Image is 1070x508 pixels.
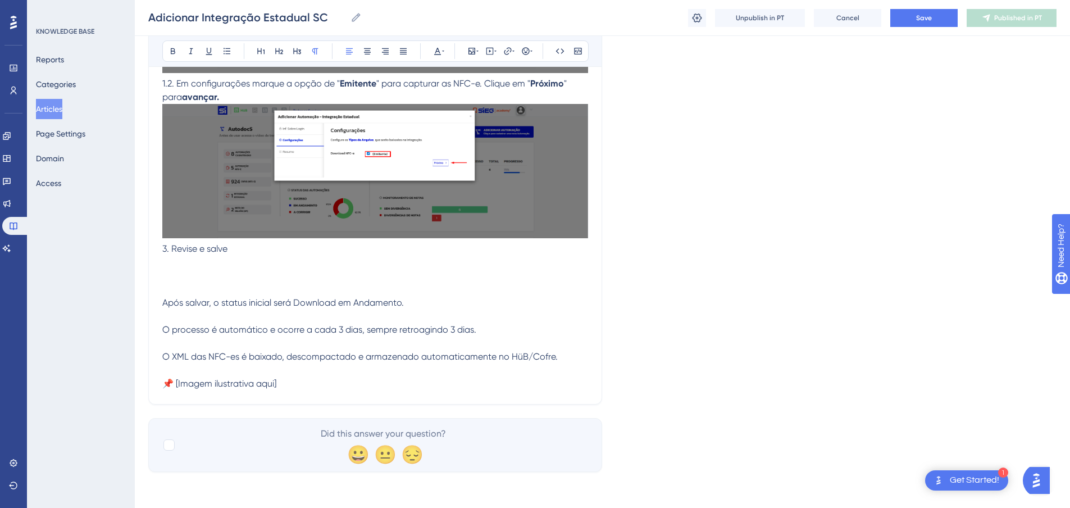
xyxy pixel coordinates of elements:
iframe: UserGuiding AI Assistant Launcher [1023,464,1057,497]
button: Access [36,173,61,193]
span: Unpublish in PT [736,13,784,22]
button: Unpublish in PT [715,9,805,27]
div: 1 [998,468,1008,478]
div: Open Get Started! checklist, remaining modules: 1 [925,470,1008,491]
img: launcher-image-alternative-text [932,474,945,487]
span: Did this answer your question? [321,427,446,441]
span: 3. Revise e salve Após salvar, o status inicial será Download em Andamento. O processo é automáti... [162,243,558,389]
button: Published in PT [967,9,1057,27]
span: Cancel [836,13,859,22]
button: Articles [36,99,62,119]
span: Need Help? [26,3,70,16]
span: " para capturar as NFC-e. Clique em " [376,78,530,89]
div: KNOWLEDGE BASE [36,27,94,36]
strong: Próximo [530,78,564,89]
button: Reports [36,49,64,70]
button: Categories [36,74,76,94]
button: Domain [36,148,64,169]
input: Article Name [148,10,346,25]
button: Cancel [814,9,881,27]
div: Get Started! [950,474,999,487]
strong: Emitente [340,78,376,89]
span: Save [916,13,932,22]
strong: avançar. [182,92,219,102]
button: Save [890,9,958,27]
span: 1.2. Em configurações marque a opção de " [162,78,340,89]
button: Page Settings [36,124,85,144]
span: Published in PT [994,13,1042,22]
